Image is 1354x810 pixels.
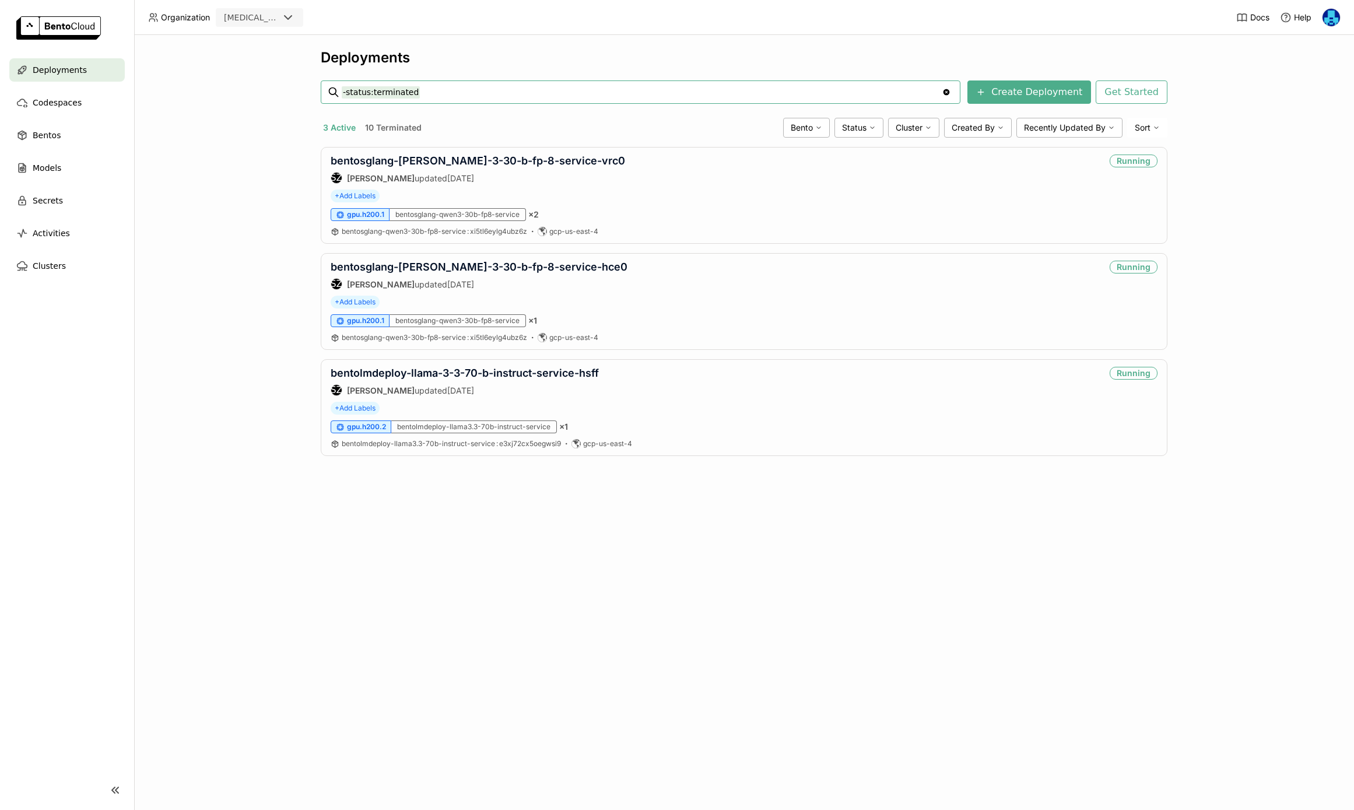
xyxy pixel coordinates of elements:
[16,16,101,40] img: logo
[331,296,380,308] span: +Add Labels
[952,122,995,133] span: Created By
[1016,118,1123,138] div: Recently Updated By
[331,278,627,290] div: updated
[791,122,813,133] span: Bento
[347,173,415,183] strong: [PERSON_NAME]
[347,422,386,432] span: gpu.h200.2
[321,120,358,135] button: 3 Active
[331,190,380,202] span: +Add Labels
[1110,261,1157,273] div: Running
[9,254,125,278] a: Clusters
[1096,80,1167,104] button: Get Started
[33,194,63,208] span: Secrets
[842,122,867,133] span: Status
[342,227,527,236] a: bentosglang-qwen3-30b-fp8-service:xi5tl6eylg4ubz6z
[9,156,125,180] a: Models
[1236,12,1269,23] a: Docs
[321,49,1167,66] div: Deployments
[9,91,125,114] a: Codespaces
[549,333,598,342] span: gcp-us-east-4
[331,384,342,396] div: Shenyang Zhao
[1294,12,1311,23] span: Help
[1323,9,1340,26] img: Yi Guo
[9,222,125,245] a: Activities
[559,422,568,432] span: × 1
[467,227,469,236] span: :
[1110,367,1157,380] div: Running
[549,227,598,236] span: gcp-us-east-4
[834,118,883,138] div: Status
[1135,122,1150,133] span: Sort
[33,63,87,77] span: Deployments
[1280,12,1311,23] div: Help
[331,367,599,379] a: bentolmdeploy-llama-3-3-70-b-instruct-service-hsff
[347,385,415,395] strong: [PERSON_NAME]
[331,385,342,395] div: SZ
[342,333,527,342] a: bentosglang-qwen3-30b-fp8-service:xi5tl6eylg4ubz6z
[331,261,627,273] a: bentosglang-[PERSON_NAME]-3-30-b-fp-8-service-hce0
[331,155,625,167] a: bentosglang-[PERSON_NAME]-3-30-b-fp-8-service-vrc0
[967,80,1091,104] button: Create Deployment
[331,173,342,183] div: SZ
[1024,122,1106,133] span: Recently Updated By
[342,227,527,236] span: bentosglang-qwen3-30b-fp8-service xi5tl6eylg4ubz6z
[944,118,1012,138] div: Created By
[280,12,281,24] input: Selected revia.
[496,439,498,448] span: :
[9,189,125,212] a: Secrets
[1127,118,1167,138] div: Sort
[33,226,70,240] span: Activities
[347,210,384,219] span: gpu.h200.1
[363,120,424,135] button: 10 Terminated
[331,279,342,289] div: SZ
[224,12,279,23] div: [MEDICAL_DATA]
[342,439,561,448] a: bentolmdeploy-llama3.3-70b-instruct-service:e3xj72cx5oegwsi9
[783,118,830,138] div: Bento
[33,128,61,142] span: Bentos
[33,161,61,175] span: Models
[33,96,82,110] span: Codespaces
[583,439,632,448] span: gcp-us-east-4
[331,384,599,396] div: updated
[347,279,415,289] strong: [PERSON_NAME]
[161,12,210,23] span: Organization
[528,315,537,326] span: × 1
[447,279,474,289] span: [DATE]
[1250,12,1269,23] span: Docs
[447,173,474,183] span: [DATE]
[342,83,942,101] input: Search
[342,439,561,448] span: bentolmdeploy-llama3.3-70b-instruct-service e3xj72cx5oegwsi9
[331,172,342,184] div: Shenyang Zhao
[447,385,474,395] span: [DATE]
[9,58,125,82] a: Deployments
[9,124,125,147] a: Bentos
[391,420,557,433] div: bentolmdeploy-llama3.3-70b-instruct-service
[331,402,380,415] span: +Add Labels
[342,333,527,342] span: bentosglang-qwen3-30b-fp8-service xi5tl6eylg4ubz6z
[33,259,66,273] span: Clusters
[331,172,625,184] div: updated
[347,316,384,325] span: gpu.h200.1
[896,122,922,133] span: Cluster
[528,209,539,220] span: × 2
[1110,155,1157,167] div: Running
[390,314,526,327] div: bentosglang-qwen3-30b-fp8-service
[390,208,526,221] div: bentosglang-qwen3-30b-fp8-service
[331,278,342,290] div: Shenyang Zhao
[942,87,951,97] svg: Clear value
[888,118,939,138] div: Cluster
[467,333,469,342] span: :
